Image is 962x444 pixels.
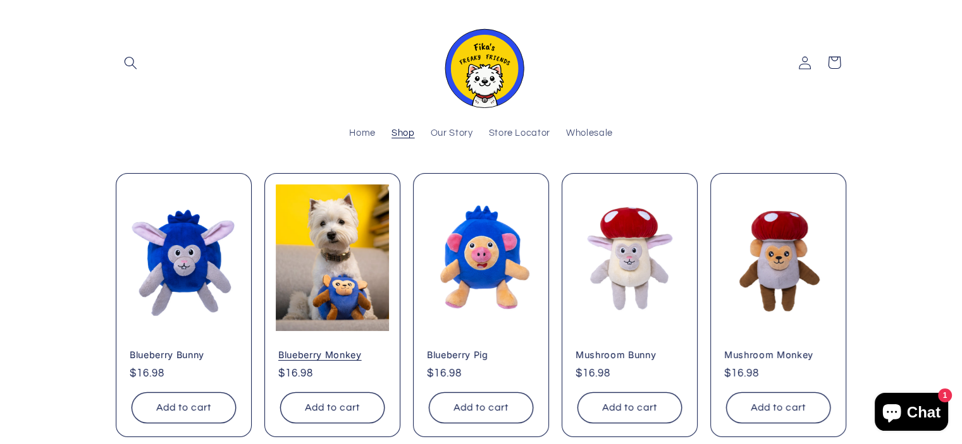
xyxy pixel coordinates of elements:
inbox-online-store-chat: Shopify online store chat [871,393,952,434]
span: Home [349,128,376,140]
summary: Search [116,48,145,77]
a: Blueberry Bunny [130,349,238,361]
button: Add to cart [577,392,682,423]
a: Shop [383,120,422,148]
a: Fika's Freaky Friends [432,13,531,113]
a: Wholesale [558,120,620,148]
span: Store Locator [489,128,550,140]
a: Home [342,120,384,148]
a: Blueberry Pig [427,349,535,361]
button: Add to cart [726,392,830,423]
a: Blueberry Monkey [278,349,386,361]
button: Add to cart [429,392,533,423]
span: Shop [392,128,415,140]
a: Our Story [422,120,481,148]
a: Mushroom Bunny [576,349,684,361]
span: Wholesale [566,128,613,140]
button: Add to cart [132,392,236,423]
a: Mushroom Monkey [724,349,832,361]
a: Store Locator [481,120,558,148]
button: Add to cart [280,392,385,423]
span: Our Story [431,128,473,140]
img: Fika's Freaky Friends [437,18,526,108]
